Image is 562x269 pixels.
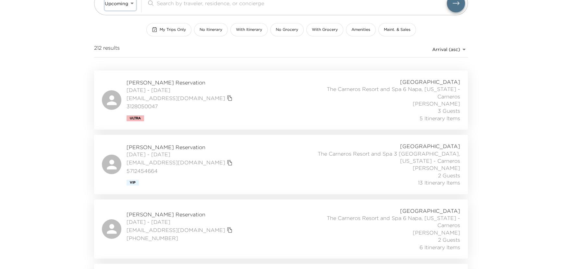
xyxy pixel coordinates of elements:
[400,143,460,150] span: [GEOGRAPHIC_DATA]
[378,23,416,36] button: Maint. & Sales
[127,86,234,94] span: [DATE] - [DATE]
[127,103,234,110] span: 3128050047
[146,23,191,36] button: My Trips Only
[94,70,468,130] a: [PERSON_NAME] Reservation[DATE] - [DATE][EMAIL_ADDRESS][DOMAIN_NAME]copy primary member email3128...
[400,78,460,85] span: [GEOGRAPHIC_DATA]
[432,46,460,52] span: Arrival (asc)
[127,167,234,174] span: 5712454664
[127,235,234,242] span: [PHONE_NUMBER]
[312,27,338,32] span: With Grocery
[413,229,460,236] span: [PERSON_NAME]
[127,144,234,151] span: [PERSON_NAME] Reservation
[200,27,222,32] span: No Itinerary
[194,23,228,36] button: No Itinerary
[127,226,225,234] a: [EMAIL_ADDRESS][DOMAIN_NAME]
[160,27,186,32] span: My Trips Only
[413,100,460,107] span: [PERSON_NAME]
[400,207,460,214] span: [GEOGRAPHIC_DATA]
[236,27,262,32] span: With Itinerary
[438,236,460,243] span: 2 Guests
[317,85,460,100] span: The Carneros Resort and Spa 6 Napa, [US_STATE] - Carneros
[418,179,460,186] span: 13 Itinerary Items
[276,27,298,32] span: No Grocery
[225,94,234,103] button: copy primary member email
[351,27,370,32] span: Amenities
[127,159,225,166] a: [EMAIL_ADDRESS][DOMAIN_NAME]
[420,244,460,251] span: 6 Itinerary Items
[94,199,468,259] a: [PERSON_NAME] Reservation[DATE] - [DATE][EMAIL_ADDRESS][DOMAIN_NAME]copy primary member email[PHO...
[225,225,234,235] button: copy primary member email
[105,1,128,6] span: Upcoming
[230,23,268,36] button: With Itinerary
[225,158,234,167] button: copy primary member email
[306,23,343,36] button: With Grocery
[94,44,120,55] span: 212 results
[346,23,376,36] button: Amenities
[317,150,460,165] span: The Carneros Resort and Spa 3 [GEOGRAPHIC_DATA], [US_STATE] - Carneros
[270,23,304,36] button: No Grocery
[420,115,460,122] span: 5 Itinerary Items
[127,151,234,158] span: [DATE] - [DATE]
[127,79,234,86] span: [PERSON_NAME] Reservation
[384,27,410,32] span: Maint. & Sales
[127,218,234,225] span: [DATE] - [DATE]
[130,181,136,185] span: Vip
[94,135,468,194] a: [PERSON_NAME] Reservation[DATE] - [DATE][EMAIL_ADDRESS][DOMAIN_NAME]copy primary member email5712...
[127,211,234,218] span: [PERSON_NAME] Reservation
[413,164,460,172] span: [PERSON_NAME]
[127,95,225,102] a: [EMAIL_ADDRESS][DOMAIN_NAME]
[438,107,460,114] span: 3 Guests
[438,172,460,179] span: 2 Guests
[317,214,460,229] span: The Carneros Resort and Spa 6 Napa, [US_STATE] - Carneros
[130,116,141,120] span: Ultra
